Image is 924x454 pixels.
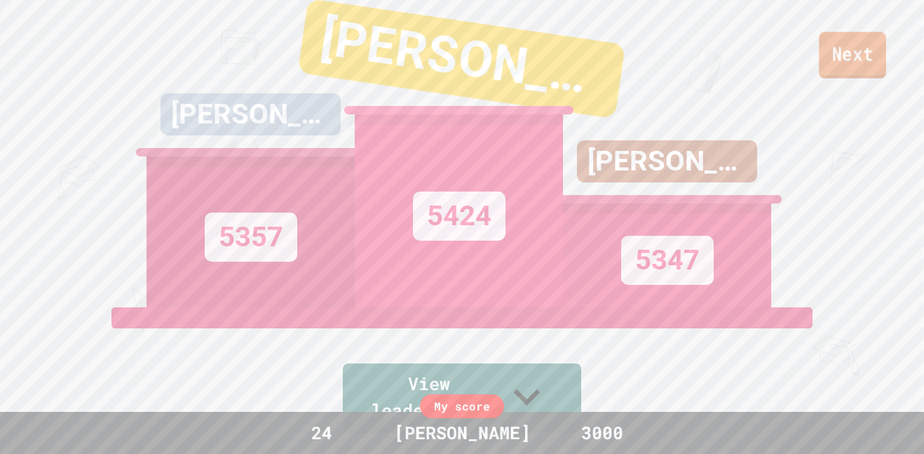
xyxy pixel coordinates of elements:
[343,363,581,433] a: View leaderboard
[621,236,714,285] div: 5347
[205,213,297,262] div: 5357
[380,420,545,446] div: [PERSON_NAME]
[269,420,374,446] div: 24
[550,420,655,446] div: 3000
[577,140,757,182] div: [PERSON_NAME]
[420,394,504,418] div: My score
[819,32,886,79] a: Next
[161,93,341,135] div: [PERSON_NAME]
[413,192,505,241] div: 5424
